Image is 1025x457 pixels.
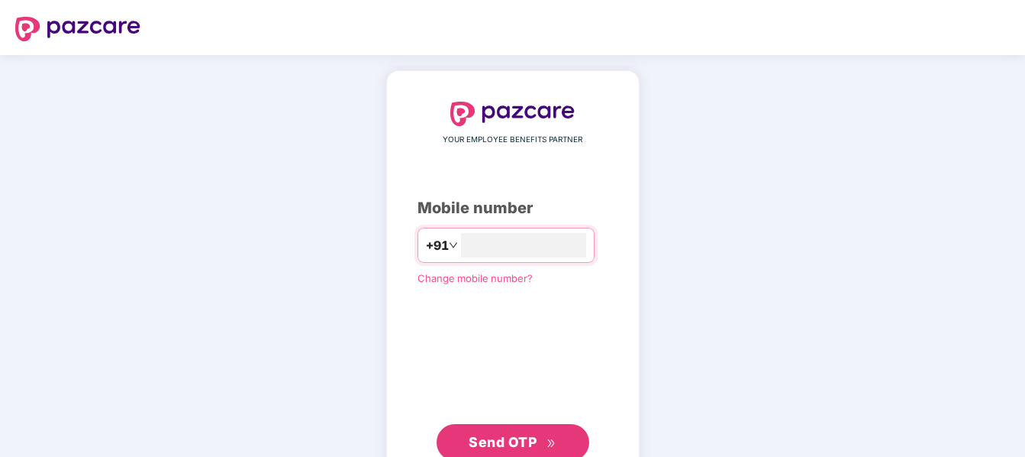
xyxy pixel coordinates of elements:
[417,196,608,220] div: Mobile number
[450,102,575,126] img: logo
[426,236,449,255] span: +91
[449,241,458,250] span: down
[15,17,140,41] img: logo
[417,272,533,284] a: Change mobile number?
[443,134,582,146] span: YOUR EMPLOYEE BENEFITS PARTNER
[469,434,537,450] span: Send OTP
[546,439,556,449] span: double-right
